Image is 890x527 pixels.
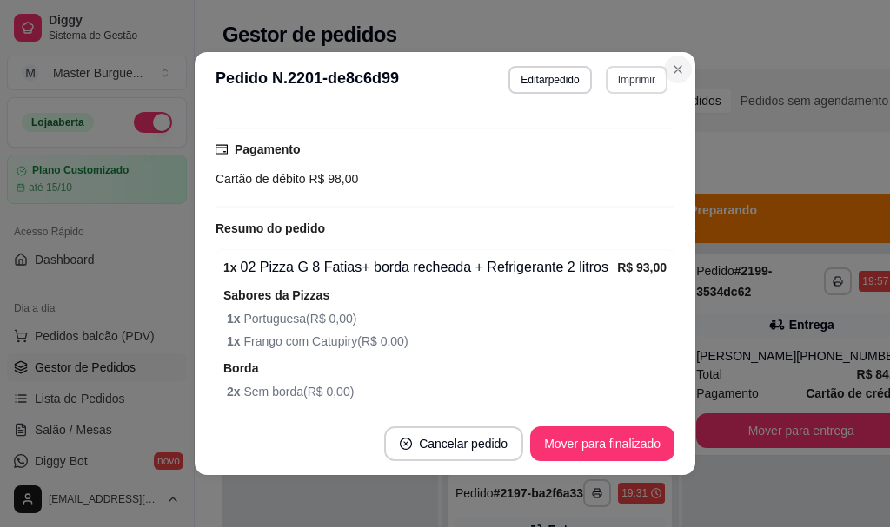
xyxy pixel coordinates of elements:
[216,143,228,155] span: credit-card
[227,382,667,401] span: Sem borda ( R$ 0,00 )
[223,260,237,274] strong: 1 x
[223,361,258,375] strong: Borda
[384,426,523,461] button: close-circleCancelar pedido
[235,142,300,156] strong: Pagamento
[227,309,667,328] span: Portuguesa ( R$ 0,00 )
[227,332,667,351] span: Frango com Catupiry ( R$ 0,00 )
[400,438,412,450] span: close-circle
[216,172,306,186] span: Cartão de débito
[223,257,617,278] div: 02 Pizza G 8 Fatias+ borda recheada + Refrigerante 2 litros
[617,260,667,274] strong: R$ 93,00
[606,66,667,94] button: Imprimir
[216,66,399,94] h3: Pedido N. 2201-de8c6d99
[530,426,674,461] button: Mover para finalizado
[223,288,329,302] strong: Sabores da Pizzas
[306,172,359,186] span: R$ 98,00
[227,334,243,348] strong: 1 x
[508,66,591,94] button: Editarpedido
[216,221,325,235] strong: Resumo do pedido
[664,56,692,83] button: Close
[227,312,243,326] strong: 1 x
[227,385,243,399] strong: 2 x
